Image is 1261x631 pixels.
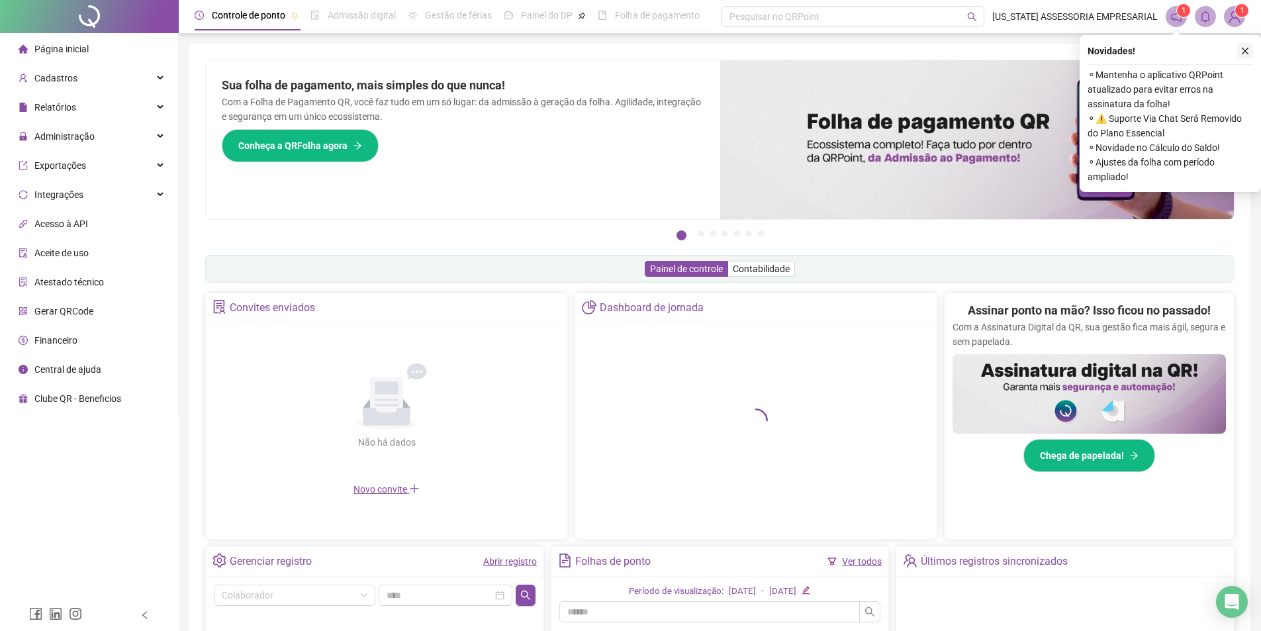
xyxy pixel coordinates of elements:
[598,11,607,20] span: book
[408,11,417,20] span: sun
[698,230,704,237] button: 2
[19,103,28,112] span: file
[222,76,704,95] h2: Sua folha de pagamento, mais simples do que nunca!
[230,297,315,319] div: Convites enviados
[19,132,28,141] span: lock
[733,264,790,274] span: Contabilidade
[710,230,716,237] button: 3
[238,138,348,153] span: Conheça a QRFolha agora
[222,129,379,162] button: Conheça a QRFolha agora
[1170,11,1182,23] span: notification
[19,394,28,403] span: gift
[34,218,88,229] span: Acesso à API
[968,301,1211,320] h2: Assinar ponto na mão? Isso ficou no passado!
[19,277,28,287] span: solution
[353,484,420,495] span: Novo convite
[69,607,82,620] span: instagram
[575,550,651,573] div: Folhas de ponto
[1129,451,1139,460] span: arrow-right
[19,365,28,374] span: info-circle
[1240,46,1250,56] span: close
[864,607,875,617] span: search
[1088,68,1253,111] span: ⚬ Mantenha o aplicativo QRPoint atualizado para evitar erros na assinatura da folha!
[558,554,572,567] span: file-text
[1199,11,1211,23] span: bell
[1216,586,1248,618] div: Open Intercom Messenger
[1240,6,1244,15] span: 1
[34,73,77,83] span: Cadastros
[504,11,513,20] span: dashboard
[953,354,1226,434] img: banner%2F02c71560-61a6-44d4-94b9-c8ab97240462.png
[222,95,704,124] p: Com a Folha de Pagamento QR, você faz tudo em um só lugar: da admissão à geração da folha. Agilid...
[582,300,596,314] span: pie-chart
[140,610,150,620] span: left
[521,10,573,21] span: Painel do DP
[921,550,1068,573] div: Últimos registros sincronizados
[992,9,1158,24] span: [US_STATE] ASSESSORIA EMPRESARIAL
[1182,6,1186,15] span: 1
[195,11,204,20] span: clock-circle
[729,585,756,599] div: [DATE]
[650,264,723,274] span: Painel de controle
[967,12,977,22] span: search
[19,248,28,258] span: audit
[19,219,28,228] span: api
[842,556,882,567] a: Ver todos
[310,11,320,20] span: file-done
[34,335,77,346] span: Financeiro
[34,277,104,287] span: Atestado técnico
[757,230,764,237] button: 7
[328,10,396,21] span: Admissão digital
[19,73,28,83] span: user-add
[212,10,285,21] span: Controle de ponto
[1088,155,1253,184] span: ⚬ Ajustes da folha com período ampliado!
[1023,439,1155,472] button: Chega de papelada!
[230,550,312,573] div: Gerenciar registro
[1177,4,1190,17] sup: 1
[425,10,492,21] span: Gestão de férias
[629,585,724,599] div: Período de visualização:
[953,320,1226,349] p: Com a Assinatura Digital da QR, sua gestão fica mais ágil, segura e sem papelada.
[745,230,752,237] button: 6
[34,44,89,54] span: Página inicial
[19,336,28,345] span: dollar
[677,230,686,240] button: 1
[1235,4,1248,17] sup: Atualize o seu contato no menu Meus Dados
[19,307,28,316] span: qrcode
[34,248,89,258] span: Aceite de uso
[903,554,917,567] span: team
[578,12,586,20] span: pushpin
[720,60,1235,219] img: banner%2F8d14a306-6205-4263-8e5b-06e9a85ad873.png
[212,554,226,567] span: setting
[1040,448,1124,463] span: Chega de papelada!
[1088,111,1253,140] span: ⚬ ⚠️ Suporte Via Chat Será Removido do Plano Essencial
[722,230,728,237] button: 4
[761,585,764,599] div: -
[353,141,362,150] span: arrow-right
[600,297,704,319] div: Dashboard de jornada
[483,556,537,567] a: Abrir registro
[733,230,740,237] button: 5
[19,190,28,199] span: sync
[802,586,810,595] span: edit
[744,409,768,432] span: loading
[19,44,28,54] span: home
[34,364,101,375] span: Central de ajuda
[409,483,420,494] span: plus
[212,300,226,314] span: solution
[34,393,121,404] span: Clube QR - Beneficios
[34,131,95,142] span: Administração
[49,607,62,620] span: linkedin
[1088,44,1135,58] span: Novidades !
[34,189,83,200] span: Integrações
[615,10,700,21] span: Folha de pagamento
[520,590,531,601] span: search
[34,102,76,113] span: Relatórios
[34,306,93,316] span: Gerar QRCode
[827,557,837,566] span: filter
[29,607,42,620] span: facebook
[1088,140,1253,155] span: ⚬ Novidade no Cálculo do Saldo!
[1225,7,1244,26] img: 89980
[19,161,28,170] span: export
[291,12,299,20] span: pushpin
